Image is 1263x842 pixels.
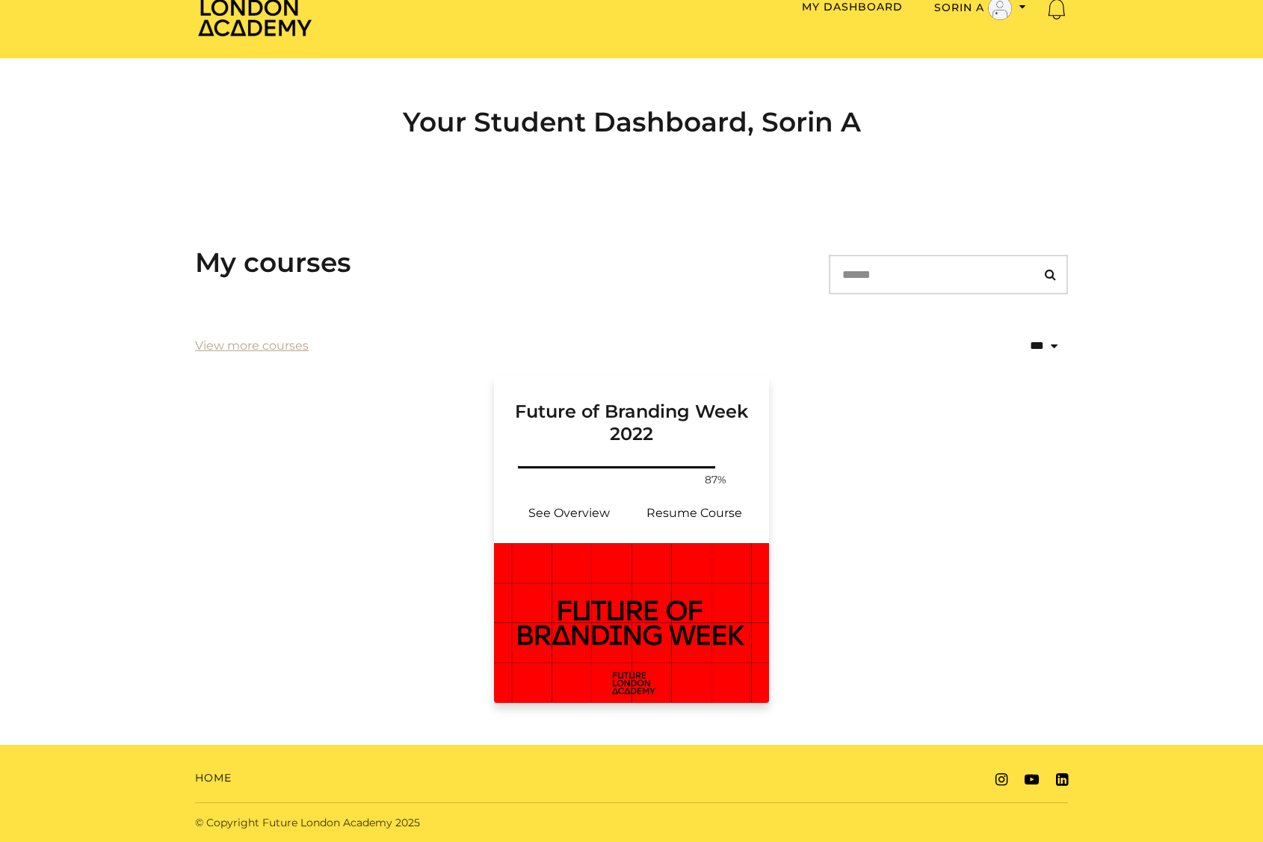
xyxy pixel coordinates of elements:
[195,337,309,355] a: View more courses
[183,815,631,831] div: © Copyright Future London Academy 2025
[697,472,733,488] span: 87%
[195,247,351,279] h3: My courses
[965,326,1068,365] select: status
[631,495,757,531] a: Future of Branding Week 2022: Resume Course
[494,377,769,463] a: Future of Branding Week 2022
[506,495,631,531] a: Future of Branding Week 2022: See Overview
[512,377,751,445] h3: Future of Branding Week 2022
[195,106,1068,138] h2: Your Student Dashboard, Sorin A
[195,770,232,786] a: Home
